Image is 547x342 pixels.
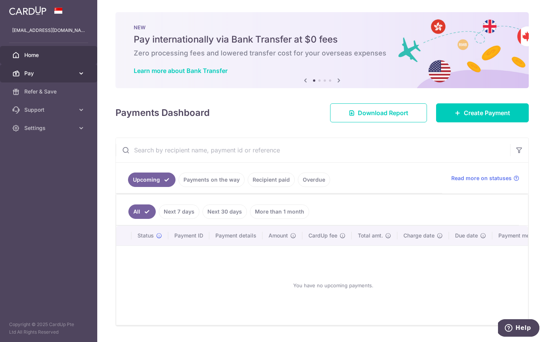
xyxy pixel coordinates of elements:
[12,27,85,34] p: [EMAIL_ADDRESS][DOMAIN_NAME]
[24,51,74,59] span: Home
[128,204,156,219] a: All
[358,232,383,239] span: Total amt.
[298,173,330,187] a: Overdue
[24,106,74,114] span: Support
[128,173,175,187] a: Upcoming
[498,319,539,338] iframe: Opens a widget where you can find more information
[134,49,511,58] h6: Zero processing fees and lowered transfer cost for your overseas expenses
[358,108,408,117] span: Download Report
[125,252,541,319] div: You have no upcoming payments.
[403,232,435,239] span: Charge date
[24,70,74,77] span: Pay
[115,106,210,120] h4: Payments Dashboard
[134,67,228,74] a: Learn more about Bank Transfer
[9,6,46,15] img: CardUp
[159,204,199,219] a: Next 7 days
[250,204,309,219] a: More than 1 month
[269,232,288,239] span: Amount
[168,226,209,245] th: Payment ID
[455,232,478,239] span: Due date
[330,103,427,122] a: Download Report
[248,173,295,187] a: Recipient paid
[17,5,33,12] span: Help
[134,24,511,30] p: NEW
[209,226,262,245] th: Payment details
[134,33,511,46] h5: Pay internationally via Bank Transfer at $0 fees
[116,138,510,162] input: Search by recipient name, payment id or reference
[24,124,74,132] span: Settings
[24,88,74,95] span: Refer & Save
[308,232,337,239] span: CardUp fee
[451,174,512,182] span: Read more on statuses
[115,12,529,88] img: Bank transfer banner
[179,173,245,187] a: Payments on the way
[436,103,529,122] a: Create Payment
[202,204,247,219] a: Next 30 days
[451,174,519,182] a: Read more on statuses
[464,108,510,117] span: Create Payment
[138,232,154,239] span: Status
